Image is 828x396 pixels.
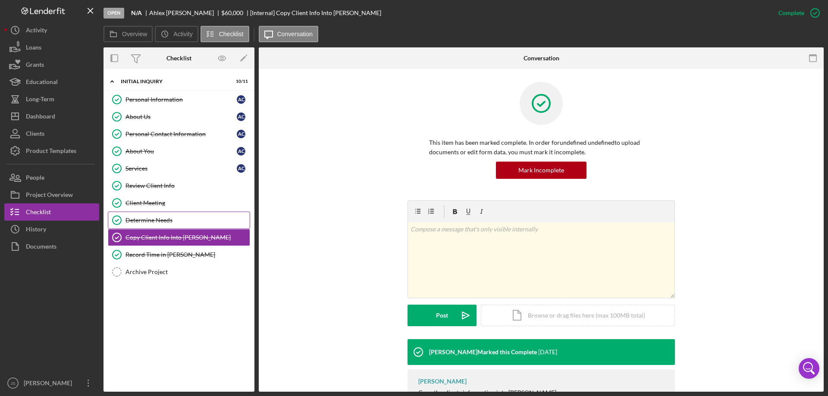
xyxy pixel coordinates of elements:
div: Checklist [26,203,51,223]
label: Activity [173,31,192,37]
div: Review Client Info [125,182,250,189]
button: Checklist [201,26,249,42]
button: Product Templates [4,142,99,159]
div: 10 / 11 [232,79,248,84]
div: Conversation [524,55,559,62]
div: Educational [26,73,58,93]
button: Conversation [259,26,319,42]
text: JS [10,381,15,386]
div: Copy the clients information into [PERSON_NAME]. [418,389,558,396]
div: Product Templates [26,142,76,162]
button: Loans [4,39,99,56]
a: Personal Contact InformationAC [108,125,250,143]
a: Record Time in [PERSON_NAME] [108,246,250,263]
div: Project Overview [26,186,73,206]
div: [PERSON_NAME] [22,374,78,394]
div: Clients [26,125,44,144]
button: Overview [103,26,153,42]
div: [PERSON_NAME] Marked this Complete [429,349,537,355]
div: Activity [26,22,47,41]
div: A C [237,112,245,121]
div: [PERSON_NAME] [418,378,467,385]
div: Checklist [166,55,191,62]
div: [Internal] Copy Client Info Into [PERSON_NAME] [250,9,381,16]
div: Services [125,165,237,172]
a: Personal InformationAC [108,91,250,108]
div: Documents [26,238,56,257]
button: History [4,221,99,238]
div: A C [237,130,245,138]
button: Grants [4,56,99,73]
button: Activity [4,22,99,39]
div: A C [237,95,245,104]
button: Complete [770,4,824,22]
div: Grants [26,56,44,75]
div: Personal Information [125,96,237,103]
a: Archive Project [108,263,250,281]
a: About UsAC [108,108,250,125]
div: Ahlex [PERSON_NAME] [149,9,221,16]
b: N/A [131,9,142,16]
a: Copy Client Info Into [PERSON_NAME] [108,229,250,246]
button: Project Overview [4,186,99,203]
button: People [4,169,99,186]
div: History [26,221,46,240]
div: Archive Project [125,268,250,275]
button: Long-Term [4,90,99,108]
div: Post [436,305,448,326]
div: People [26,169,44,188]
div: Initial Inquiry [121,79,226,84]
div: Determine Needs [125,217,250,224]
div: Dashboard [26,108,55,127]
div: Complete [778,4,804,22]
button: Clients [4,125,99,142]
label: Checklist [219,31,244,37]
div: Open Intercom Messenger [799,358,819,379]
time: 2024-08-14 19:36 [538,349,557,355]
div: Long-Term [26,90,54,110]
button: Documents [4,238,99,255]
label: Overview [122,31,147,37]
div: Mark Incomplete [518,162,564,179]
div: Client Meeting [125,200,250,206]
div: Personal Contact Information [125,131,237,137]
div: About You [125,148,237,155]
a: ServicesAC [108,160,250,177]
div: A C [237,164,245,173]
button: Mark Incomplete [496,162,586,179]
div: Open [103,8,124,19]
label: Conversation [277,31,313,37]
span: $60,000 [221,9,243,16]
button: JS[PERSON_NAME] [4,374,99,392]
a: Review Client Info [108,177,250,194]
div: Copy Client Info Into [PERSON_NAME] [125,234,250,241]
p: This item has been marked complete. In order for undefined undefined to upload documents or edit ... [429,138,653,157]
button: Dashboard [4,108,99,125]
button: Educational [4,73,99,90]
div: About Us [125,113,237,120]
button: Post [408,305,477,326]
div: Record Time in [PERSON_NAME] [125,251,250,258]
a: Determine Needs [108,212,250,229]
button: Checklist [4,203,99,221]
div: Loans [26,39,41,58]
a: Client Meeting [108,194,250,212]
div: A C [237,147,245,156]
button: Activity [155,26,198,42]
a: About YouAC [108,143,250,160]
